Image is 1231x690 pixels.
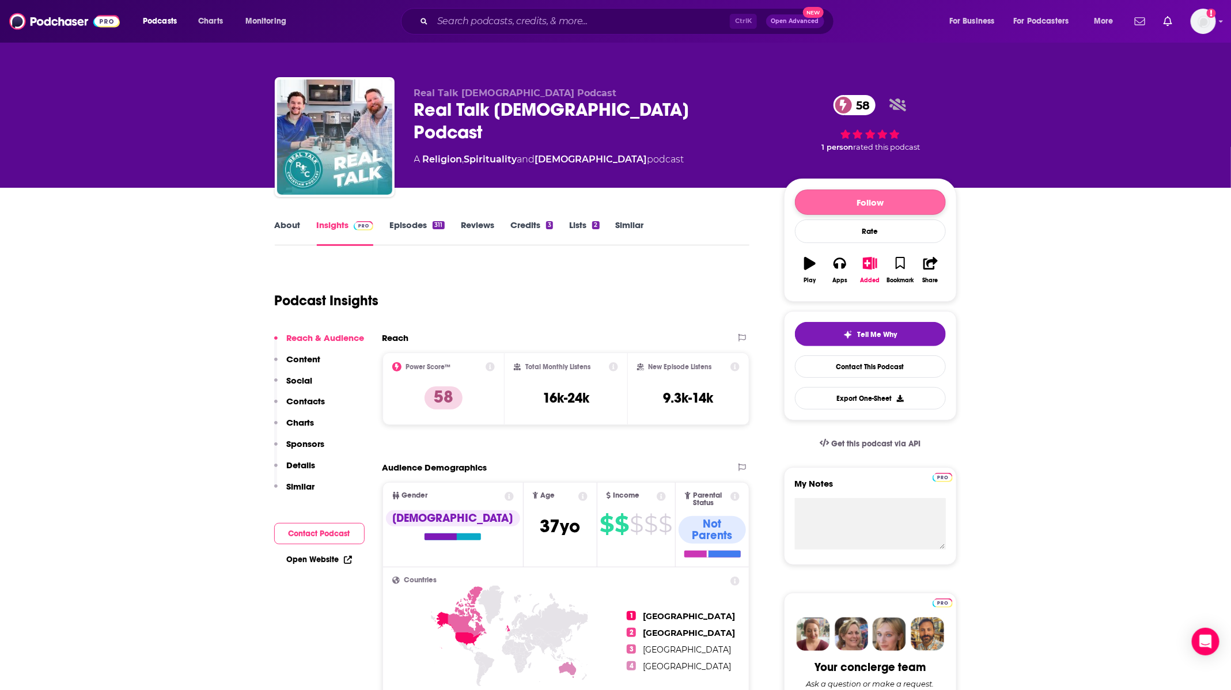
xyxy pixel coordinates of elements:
[615,515,629,533] span: $
[643,661,731,672] span: [GEOGRAPHIC_DATA]
[525,363,590,371] h2: Total Monthly Listens
[643,644,731,655] span: [GEOGRAPHIC_DATA]
[540,515,580,537] span: 37 yo
[287,396,325,407] p: Contacts
[382,462,487,473] h2: Audience Demographics
[1192,628,1219,655] div: Open Intercom Messenger
[433,12,730,31] input: Search podcasts, credits, & more...
[887,277,914,284] div: Bookmark
[1006,12,1086,31] button: open menu
[412,8,845,35] div: Search podcasts, credits, & more...
[627,628,636,637] span: 2
[198,13,223,29] span: Charts
[659,515,672,533] span: $
[287,460,316,471] p: Details
[730,14,757,29] span: Ctrl K
[274,481,315,502] button: Similar
[613,492,639,499] span: Income
[795,219,946,243] div: Rate
[645,515,658,533] span: $
[854,143,921,151] span: rated this podcast
[406,363,451,371] h2: Power Score™
[795,249,825,291] button: Play
[1159,12,1177,31] a: Show notifications dropdown
[627,661,636,670] span: 4
[923,277,938,284] div: Share
[873,617,906,651] img: Jules Profile
[287,354,321,365] p: Content
[815,660,926,674] div: Your concierge team
[643,628,735,638] span: [GEOGRAPHIC_DATA]
[627,611,636,620] span: 1
[627,644,636,654] span: 3
[1014,13,1069,29] span: For Podcasters
[784,88,957,159] div: 58 1 personrated this podcast
[287,332,365,343] p: Reach & Audience
[933,598,953,608] img: Podchaser Pro
[1086,12,1128,31] button: open menu
[933,473,953,482] img: Podchaser Pro
[630,515,643,533] span: $
[464,154,517,165] a: Spirituality
[287,481,315,492] p: Similar
[843,330,853,339] img: tell me why sparkle
[832,277,847,284] div: Apps
[389,219,444,246] a: Episodes311
[386,510,520,526] div: [DEMOGRAPHIC_DATA]
[795,189,946,215] button: Follow
[540,492,555,499] span: Age
[915,249,945,291] button: Share
[679,516,746,544] div: Not Parents
[404,577,437,584] span: Countries
[834,95,876,115] a: 58
[795,478,946,498] label: My Notes
[245,13,286,29] span: Monitoring
[382,332,409,343] h2: Reach
[287,438,325,449] p: Sponsors
[414,88,617,98] span: Real Talk [DEMOGRAPHIC_DATA] Podcast
[9,10,120,32] img: Podchaser - Follow, Share and Rate Podcasts
[546,221,553,229] div: 3
[275,219,301,246] a: About
[277,79,392,195] a: Real Talk Christian Podcast
[287,375,313,386] p: Social
[795,322,946,346] button: tell me why sparkleTell Me Why
[461,219,494,246] a: Reviews
[949,13,995,29] span: For Business
[643,611,735,621] span: [GEOGRAPHIC_DATA]
[600,515,614,533] span: $
[517,154,535,165] span: and
[835,617,868,651] img: Barbara Profile
[433,221,444,229] div: 311
[274,523,365,544] button: Contact Podcast
[317,219,374,246] a: InsightsPodchaser Pro
[274,375,313,396] button: Social
[463,154,464,165] span: ,
[287,555,352,564] a: Open Website
[535,154,647,165] a: [DEMOGRAPHIC_DATA]
[831,439,921,449] span: Get this podcast via API
[797,617,830,651] img: Sydney Profile
[766,14,824,28] button: Open AdvancedNew
[569,219,599,246] a: Lists2
[402,492,428,499] span: Gender
[933,471,953,482] a: Pro website
[191,12,230,31] a: Charts
[771,18,819,24] span: Open Advanced
[855,249,885,291] button: Added
[1130,12,1150,31] a: Show notifications dropdown
[274,417,315,438] button: Charts
[414,153,684,166] div: A podcast
[274,332,365,354] button: Reach & Audience
[592,221,599,229] div: 2
[857,330,897,339] span: Tell Me Why
[911,617,944,651] img: Jon Profile
[795,387,946,410] button: Export One-Sheet
[616,219,644,246] a: Similar
[1191,9,1216,34] img: User Profile
[804,277,816,284] div: Play
[664,389,714,407] h3: 9.3k-14k
[649,363,712,371] h2: New Episode Listens
[510,219,553,246] a: Credits3
[885,249,915,291] button: Bookmark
